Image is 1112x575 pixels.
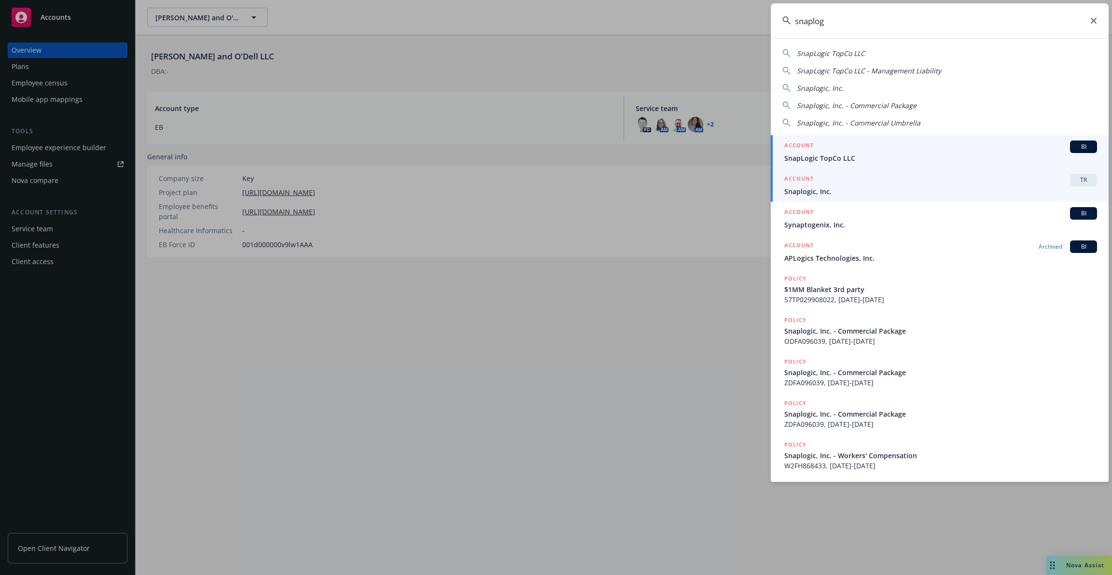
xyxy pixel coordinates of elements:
[797,66,941,75] span: SnapLogic TopCo LLC - Management Liability
[771,202,1109,235] a: ACCOUNTBISynaptogenix, Inc.
[784,295,1097,305] span: 57TP029908022, [DATE]-[DATE]
[784,207,814,219] h5: ACCOUNT
[1074,209,1093,218] span: BI
[797,84,844,93] span: Snaplogic, Inc.
[784,336,1097,346] span: ODFA096039, [DATE]-[DATE]
[797,118,920,127] span: Snaplogic, Inc. - Commercial Umbrella
[784,220,1097,230] span: Synaptogenix, Inc.
[784,253,1097,263] span: APLogics Technologies, Inc.
[1074,142,1093,151] span: BI
[797,49,865,58] span: SnapLogic TopCo LLC
[784,461,1097,471] span: W2FH868433, [DATE]-[DATE]
[797,101,917,110] span: Snaplogic, Inc. - Commercial Package
[771,168,1109,202] a: ACCOUNTTRSnaplogic, Inc.
[784,326,1097,336] span: Snaplogic, Inc. - Commercial Package
[784,315,806,325] h5: POLICY
[1074,242,1093,251] span: BI
[784,378,1097,388] span: ZDFA096039, [DATE]-[DATE]
[784,367,1097,378] span: Snaplogic, Inc. - Commercial Package
[771,435,1109,476] a: POLICYSnaplogic, Inc. - Workers' CompensationW2FH868433, [DATE]-[DATE]
[784,409,1097,419] span: Snaplogic, Inc. - Commercial Package
[771,235,1109,268] a: ACCOUNTArchivedBIAPLogics Technologies, Inc.
[784,174,814,185] h5: ACCOUNT
[784,450,1097,461] span: Snaplogic, Inc. - Workers' Compensation
[784,440,806,449] h5: POLICY
[784,186,1097,196] span: Snaplogic, Inc.
[771,351,1109,393] a: POLICYSnaplogic, Inc. - Commercial PackageZDFA096039, [DATE]-[DATE]
[771,310,1109,351] a: POLICYSnaplogic, Inc. - Commercial PackageODFA096039, [DATE]-[DATE]
[784,419,1097,429] span: ZDFA096039, [DATE]-[DATE]
[1039,242,1062,251] span: Archived
[784,240,814,252] h5: ACCOUNT
[771,3,1109,38] input: Search...
[784,357,806,366] h5: POLICY
[784,284,1097,295] span: $1MM Blanket 3rd party
[784,140,814,152] h5: ACCOUNT
[771,393,1109,435] a: POLICYSnaplogic, Inc. - Commercial PackageZDFA096039, [DATE]-[DATE]
[784,153,1097,163] span: SnapLogic TopCo LLC
[784,274,806,283] h5: POLICY
[1074,176,1093,184] span: TR
[771,135,1109,168] a: ACCOUNTBISnapLogic TopCo LLC
[784,398,806,408] h5: POLICY
[771,268,1109,310] a: POLICY$1MM Blanket 3rd party57TP029908022, [DATE]-[DATE]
